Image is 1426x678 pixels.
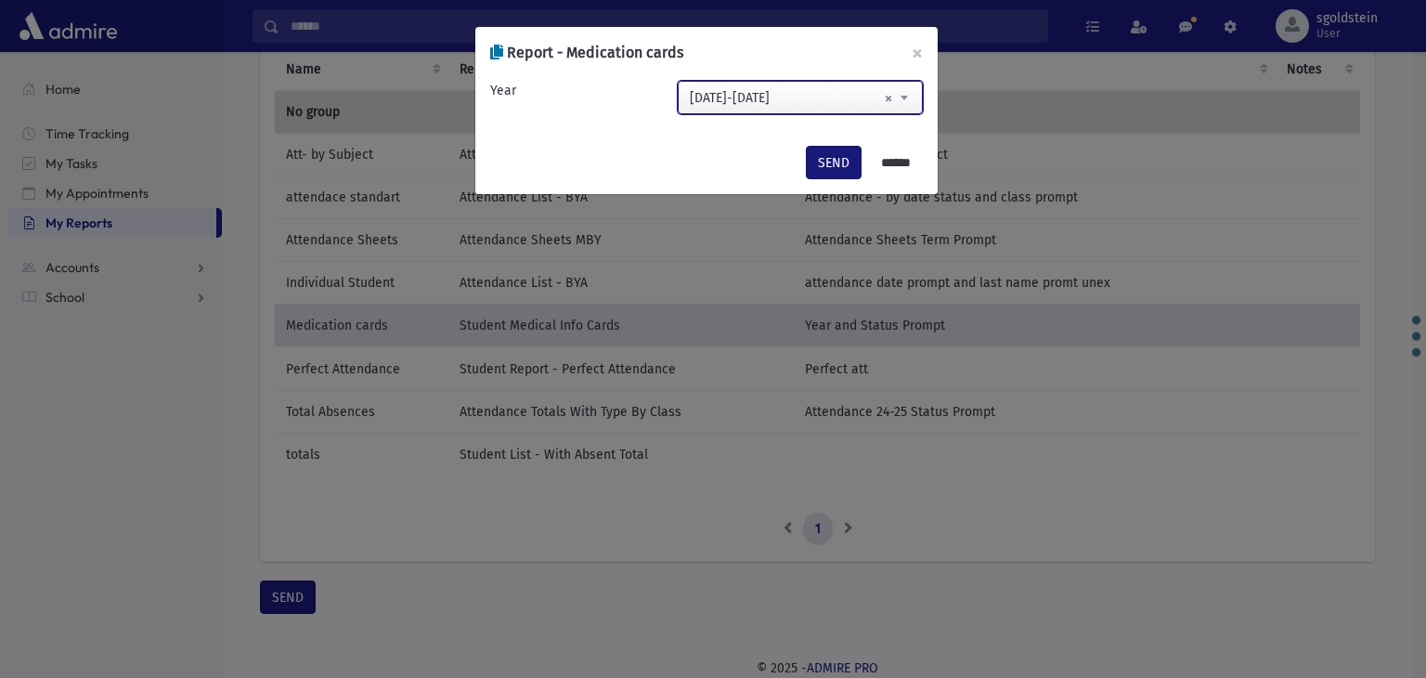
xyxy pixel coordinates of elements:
[885,82,892,115] span: Remove all items
[490,81,516,100] label: Year
[679,82,922,115] span: 2025-2026
[678,81,923,114] span: 2025-2026
[490,42,683,64] h6: Report - Medication cards
[806,146,862,179] button: SEND
[897,27,938,79] button: ×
